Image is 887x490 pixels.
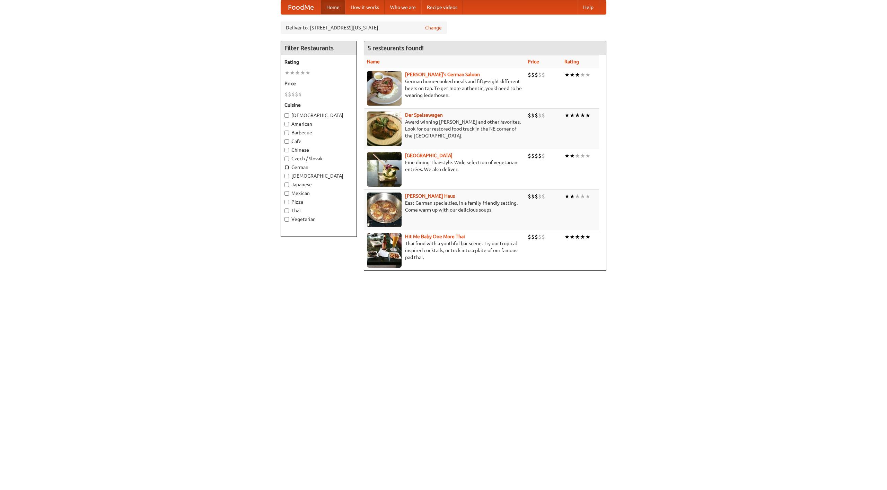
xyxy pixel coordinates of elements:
li: $ [528,71,531,79]
li: $ [538,193,542,200]
li: ★ [570,71,575,79]
div: Deliver to: [STREET_ADDRESS][US_STATE] [281,21,447,34]
label: Mexican [284,190,353,197]
img: speisewagen.jpg [367,112,402,146]
img: kohlhaus.jpg [367,193,402,227]
p: German home-cooked meals and fifty-eight different beers on tap. To get more authentic, you'd nee... [367,78,522,99]
li: $ [295,90,298,98]
a: Help [578,0,599,14]
a: Hit Me Baby One More Thai [405,234,465,239]
label: German [284,164,353,171]
a: Rating [564,59,579,64]
li: $ [531,112,535,119]
li: ★ [585,112,590,119]
li: $ [538,152,542,160]
p: Award-winning [PERSON_NAME] and other favorites. Look for our restored food truck in the NE corne... [367,118,522,139]
a: [PERSON_NAME]'s German Saloon [405,72,480,77]
li: $ [528,152,531,160]
a: [GEOGRAPHIC_DATA] [405,153,453,158]
label: Pizza [284,198,353,205]
label: American [284,121,353,127]
a: Who we are [385,0,421,14]
label: Japanese [284,181,353,188]
li: $ [531,193,535,200]
li: ★ [564,233,570,241]
li: ★ [564,112,570,119]
h5: Rating [284,59,353,65]
li: ★ [570,112,575,119]
input: American [284,122,289,126]
li: ★ [580,152,585,160]
li: ★ [284,69,290,77]
label: Cafe [284,138,353,145]
p: East German specialties, in a family-friendly setting. Come warm up with our delicious soups. [367,199,522,213]
a: Recipe videos [421,0,463,14]
input: German [284,165,289,170]
input: [DEMOGRAPHIC_DATA] [284,113,289,118]
a: Name [367,59,380,64]
input: Pizza [284,200,289,204]
label: Barbecue [284,129,353,136]
a: How it works [345,0,385,14]
li: $ [284,90,288,98]
a: [PERSON_NAME] Haus [405,193,455,199]
li: $ [531,152,535,160]
label: Chinese [284,146,353,153]
label: Vegetarian [284,216,353,223]
li: ★ [580,112,585,119]
p: Fine dining Thai-style. Wide selection of vegetarian entrées. We also deliver. [367,159,522,173]
li: $ [531,71,535,79]
li: $ [535,152,538,160]
li: ★ [300,69,305,77]
li: $ [298,90,302,98]
input: Chinese [284,148,289,152]
li: ★ [575,233,580,241]
input: Cafe [284,139,289,144]
li: ★ [564,71,570,79]
li: $ [535,193,538,200]
li: $ [291,90,295,98]
li: ★ [580,193,585,200]
li: ★ [580,71,585,79]
li: ★ [575,152,580,160]
li: $ [528,112,531,119]
li: $ [528,233,531,241]
img: esthers.jpg [367,71,402,106]
a: Home [321,0,345,14]
li: ★ [570,193,575,200]
li: ★ [585,152,590,160]
li: $ [542,233,545,241]
input: Vegetarian [284,217,289,222]
li: ★ [575,71,580,79]
label: [DEMOGRAPHIC_DATA] [284,112,353,119]
a: FoodMe [281,0,321,14]
li: $ [538,71,542,79]
input: Japanese [284,182,289,187]
a: Der Speisewagen [405,112,443,118]
h5: Price [284,80,353,87]
li: $ [535,233,538,241]
li: $ [542,112,545,119]
li: $ [538,233,542,241]
input: Thai [284,208,289,213]
li: ★ [570,233,575,241]
a: Price [528,59,539,64]
a: Change [425,24,442,31]
li: ★ [585,193,590,200]
li: ★ [580,233,585,241]
li: ★ [575,112,580,119]
li: $ [528,193,531,200]
li: $ [542,152,545,160]
label: Czech / Slovak [284,155,353,162]
li: ★ [585,233,590,241]
li: $ [535,112,538,119]
p: Thai food with a youthful bar scene. Try our tropical inspired cocktails, or tuck into a plate of... [367,240,522,261]
li: ★ [570,152,575,160]
h4: Filter Restaurants [281,41,357,55]
ng-pluralize: 5 restaurants found! [368,45,424,51]
li: $ [542,71,545,79]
